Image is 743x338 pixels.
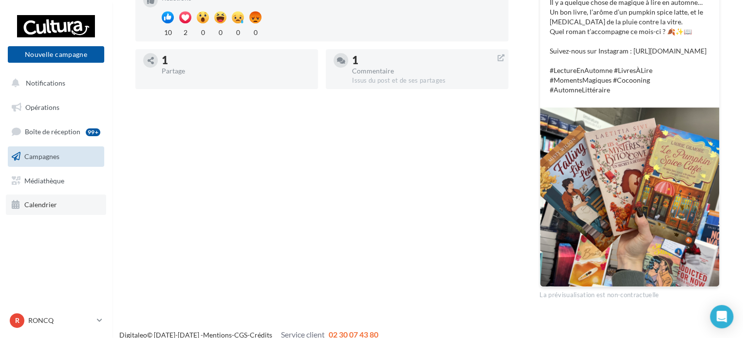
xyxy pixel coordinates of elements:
span: Médiathèque [24,176,64,184]
div: Open Intercom Messenger [710,305,733,328]
div: 1 [162,55,310,66]
div: Partage [162,68,310,74]
button: Notifications [6,73,102,93]
button: Nouvelle campagne [8,46,104,63]
a: Calendrier [6,195,106,215]
p: RONCQ [28,316,93,325]
div: 99+ [86,128,100,136]
a: R RONCQ [8,311,104,330]
a: Campagnes [6,146,106,167]
div: 0 [197,26,209,37]
a: Médiathèque [6,171,106,191]
div: 0 [232,26,244,37]
div: 1 [352,55,501,66]
div: 0 [249,26,261,37]
span: Calendrier [24,200,57,209]
div: La prévisualisation est non-contractuelle [539,287,720,300]
span: Boîte de réception [25,127,80,136]
div: 10 [162,26,174,37]
div: Issus du post et de ses partages [352,76,501,85]
span: R [15,316,19,325]
span: Campagnes [24,152,59,160]
a: Opérations [6,97,106,118]
div: 2 [179,26,191,37]
span: Notifications [26,79,65,87]
div: Commentaire [352,68,501,74]
a: Boîte de réception99+ [6,121,106,142]
span: Opérations [25,103,59,111]
div: 0 [214,26,226,37]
